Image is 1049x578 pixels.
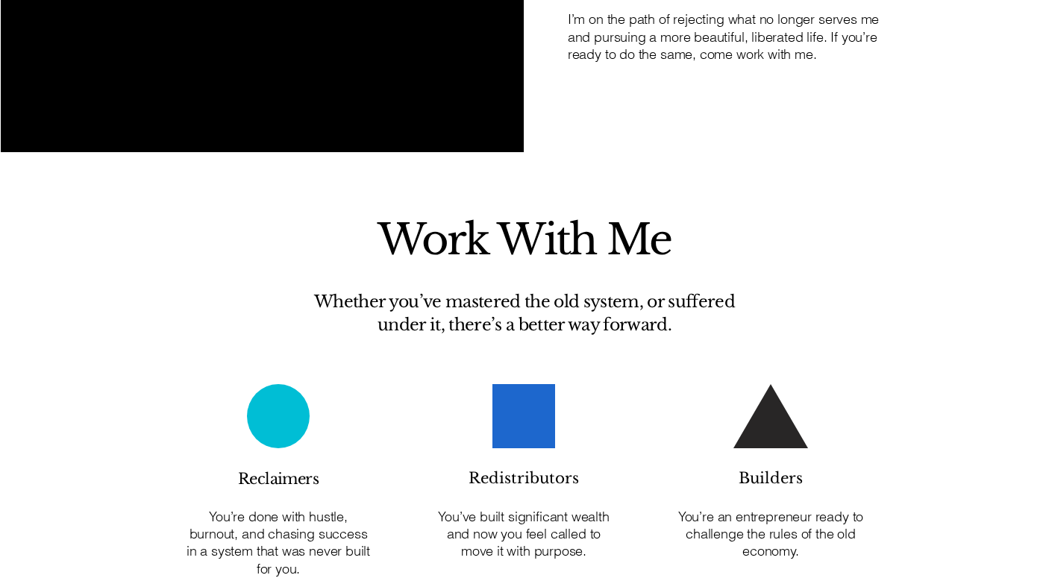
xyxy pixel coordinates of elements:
[378,214,671,266] span: Work With Me
[238,470,319,488] span: Reclaimers
[291,291,758,337] h5: Whether you’ve mastered the old system, or suffered under it, there’s a better way forward.
[469,469,579,487] span: Redistributors
[568,10,889,63] p: I’m on the path of rejecting what no longer serves me and pursuing a more beautiful, liberated li...
[739,469,803,487] span: Builders
[430,508,617,560] p: You’ve built significant wealth and now you feel called to move it with purpose.
[185,508,372,578] p: You’re done with hustle, burnout, and chasing success in a system that was never built for you.
[677,508,864,560] p: You’re an entrepreneur ready to challenge the rules of the old economy.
